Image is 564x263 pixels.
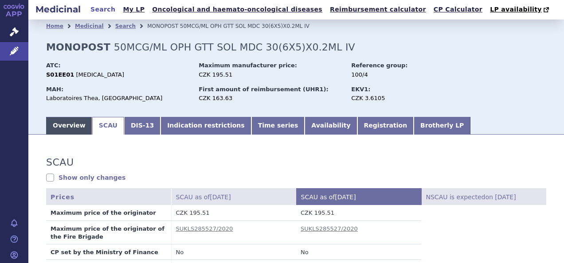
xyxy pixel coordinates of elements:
div: 100/4 [351,71,451,79]
a: DIS-13 [124,117,161,135]
span: [DATE] [210,193,231,201]
a: Registration [357,117,414,135]
th: SCAU as of [296,188,421,205]
strong: CP set by the Ministry of Finance [51,249,158,255]
a: SUKLS285527/2020 [176,225,233,232]
span: 50MCG/ML OPH GTT SOL MDC 30(6X5)X0.2ML IV [114,42,355,53]
span: on [DATE] [485,193,516,201]
a: LP availability [487,4,553,16]
strong: Reference group: [351,62,407,69]
h3: SCAU [46,157,74,168]
div: CZK 163.63 [199,94,343,102]
th: Prices [46,188,171,205]
h2: Medicinal [28,3,88,15]
span: LP availability [490,6,542,13]
a: SUKLS285527/2020 [301,225,358,232]
a: Overview [46,117,92,135]
strong: MAH: [46,86,63,93]
th: NSCAU is expected [421,188,546,205]
a: Oncological and haemato-oncological diseases [149,4,325,15]
td: CZK 195.51 [296,205,421,220]
font: APP [6,10,22,18]
strong: MONOPOST [46,42,110,53]
a: Brotherly LP [414,117,470,135]
td: No [171,244,296,260]
a: Search [88,4,118,15]
span: [DATE] [335,193,356,201]
td: No [296,244,421,260]
strong: S01EE01 [46,71,74,78]
strong: EKV1: [351,86,370,93]
a: Home [46,23,63,29]
strong: ATC: [46,62,61,69]
strong: Maximum price of the originator of the Fire Brigade [51,225,164,240]
a: CP Calculator [431,4,485,15]
a: Search [115,23,136,29]
a: SCAU [92,117,124,135]
a: Availability [305,117,357,135]
a: Reimbursement calculator [327,4,429,15]
th: SCAU as of [171,188,296,205]
a: Indication restrictions [161,117,251,135]
strong: Maximum price of the originator [51,209,156,216]
a: Show only changes [46,173,125,182]
a: My LP [120,4,147,15]
div: CZK 195.51 [199,71,343,79]
strong: Maximum manufacturer price: [199,62,297,69]
div: CZK 3.6105 [351,94,451,102]
span: MONOPOST [147,23,178,29]
td: CZK 195.51 [171,205,296,220]
a: Time series [251,117,305,135]
a: Medicinal [75,23,104,29]
div: Laboratoires Thea, [GEOGRAPHIC_DATA] [46,94,190,102]
strong: First amount of reimbursement (UHR1): [199,86,329,93]
span: [MEDICAL_DATA] [76,71,124,78]
span: 50MCG/ML OPH GTT SOL MDC 30(6X5)X0.2ML IV [180,23,309,29]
